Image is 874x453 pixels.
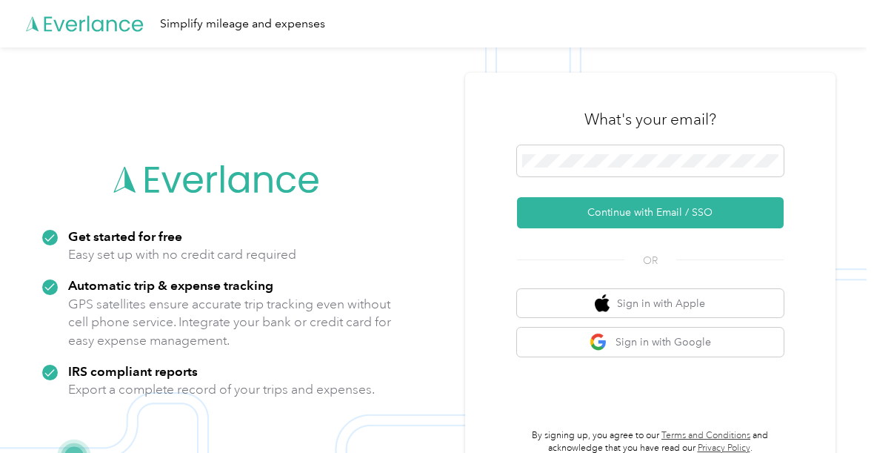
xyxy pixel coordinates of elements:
[517,328,784,357] button: google logoSign in with Google
[68,380,375,399] p: Export a complete record of your trips and expenses.
[584,109,716,130] h3: What's your email?
[624,253,676,268] span: OR
[517,289,784,318] button: apple logoSign in with Apple
[160,15,325,33] div: Simplify mileage and expenses
[68,295,392,350] p: GPS satellites ensure accurate trip tracking even without cell phone service. Integrate your bank...
[595,294,610,313] img: apple logo
[68,363,198,379] strong: IRS compliant reports
[68,228,182,244] strong: Get started for free
[68,277,273,293] strong: Automatic trip & expense tracking
[661,430,750,441] a: Terms and Conditions
[590,333,608,351] img: google logo
[517,197,784,228] button: Continue with Email / SSO
[68,245,296,264] p: Easy set up with no credit card required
